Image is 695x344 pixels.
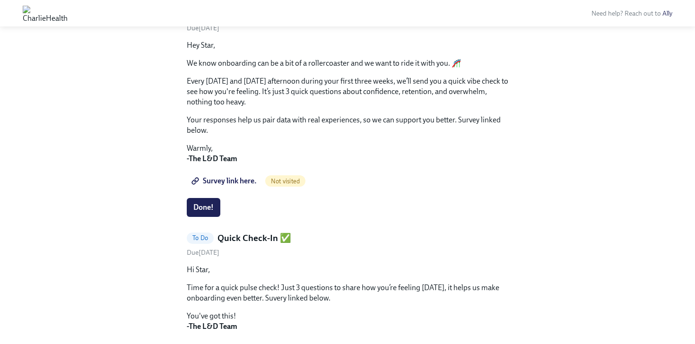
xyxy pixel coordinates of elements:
h5: Quick Check-In ✅ [217,232,291,244]
p: Time for a quick pulse check! Just 3 questions to share how you’re feeling [DATE], it helps us ma... [187,283,508,303]
p: Every [DATE] and [DATE] afternoon during your first three weeks, we’ll send you a quick vibe chec... [187,76,508,107]
a: Survey link here. [187,172,263,190]
span: To Do [187,234,214,241]
span: Not visited [265,178,305,185]
button: Done! [187,198,220,217]
p: You've got this! [187,311,508,332]
span: Need help? Reach out to [591,9,672,17]
p: Your responses help us pair data with real experiences, so we can support you better. Survey link... [187,115,508,136]
a: Ally [662,9,672,17]
strong: -The L&D Team [187,322,237,331]
p: Warmly, [187,143,508,164]
strong: -The L&D Team [187,154,237,163]
a: To DoQuick Check-In ✅Due[DATE] [187,232,508,257]
span: Thursday, August 28th 2025, 5:00 pm [187,24,219,32]
img: CharlieHealth [23,6,68,21]
p: We know onboarding can be a bit of a rollercoaster and we want to ride it with you. 🎢 [187,58,508,69]
p: Hi Star, [187,265,508,275]
span: Done! [193,203,214,212]
span: Saturday, September 6th 2025, 5:00 pm [187,249,219,257]
p: Hey Star, [187,40,508,51]
span: Survey link here. [193,176,257,186]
